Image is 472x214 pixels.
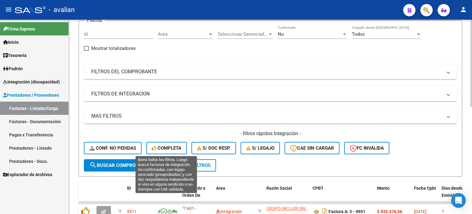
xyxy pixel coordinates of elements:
datatable-header-cell: Facturado x Orden De [180,182,214,209]
div: Open Intercom Messenger [451,193,466,208]
span: Area [216,186,225,191]
span: Prestadores / Proveedores [3,92,59,99]
datatable-header-cell: Area [214,182,255,209]
span: Integración [216,209,242,214]
span: Monto [377,186,390,191]
datatable-header-cell: ID [124,182,155,209]
button: CAE SIN CARGAR [285,142,340,154]
span: FC Inválida [350,145,384,151]
mat-panel-title: FILTROS DEL COMPROBANTE [91,68,442,75]
button: Buscar Comprobante [84,159,156,172]
datatable-header-cell: CAE [155,182,180,209]
h3: Filtros [84,16,105,24]
h4: - filtros rápidos Integración - [84,130,457,137]
span: Completa [152,145,181,151]
span: Firma Express [3,26,35,32]
mat-expansion-panel-header: FILTROS DEL COMPROBANTE [84,64,457,79]
span: Fecha Cpbt [414,186,436,191]
button: Conf. no pedidas [84,142,142,154]
mat-icon: search [89,161,97,169]
mat-icon: delete [166,161,174,169]
span: Todos [352,31,365,37]
datatable-header-cell: Días desde Emisión [439,182,467,209]
mat-icon: menu [5,6,12,13]
span: Seleccionar Gerenciador [218,31,268,37]
button: S/ Doc Resp. [191,142,236,154]
span: S/ Doc Resp. [197,145,231,151]
span: Tesorería [3,52,27,59]
mat-panel-title: FILTROS DE INTEGRACION [91,91,442,97]
span: Inicio [3,39,19,46]
button: FC Inválida [344,142,389,154]
datatable-header-cell: CPBT [310,182,375,209]
strong: $ 435.376,56 [377,209,402,214]
span: CAE [158,186,166,191]
span: Explorador de Archivos [3,171,52,178]
span: Borrar Filtros [166,163,210,168]
span: Días desde Emisión [442,186,463,198]
mat-expansion-panel-header: FILTROS DE INTEGRACION [84,87,457,101]
button: S/ legajo [241,142,280,154]
span: Conf. no pedidas [89,145,136,151]
span: Facturado x Orden De [182,186,205,198]
button: Completa [146,142,187,154]
mat-panel-title: MAS FILTROS [91,113,442,119]
mat-expansion-panel-header: MAS FILTROS [84,109,457,123]
span: No [278,31,284,37]
span: CAE SIN CARGAR [290,145,334,151]
mat-icon: person [460,6,467,13]
datatable-header-cell: Monto [375,182,411,209]
span: 7 [442,209,444,214]
span: Mostrar totalizadores [91,45,136,52]
span: 5911 [127,209,137,214]
span: Buscar Comprobante [89,163,150,168]
span: ID [127,186,131,191]
span: Area [158,31,208,37]
span: Padrón [3,65,23,72]
span: S/ legajo [246,145,274,151]
span: [DATE] [414,209,427,214]
span: CPBT [313,186,324,191]
span: GRUPO INCLUIR SRL [266,206,307,211]
span: Razón Social [266,186,292,191]
datatable-header-cell: Fecha Cpbt [411,182,439,209]
button: Borrar Filtros [161,159,216,172]
span: - avalian [49,3,75,17]
span: Integración (discapacidad) [3,79,60,85]
datatable-header-cell: Razón Social [264,182,310,209]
